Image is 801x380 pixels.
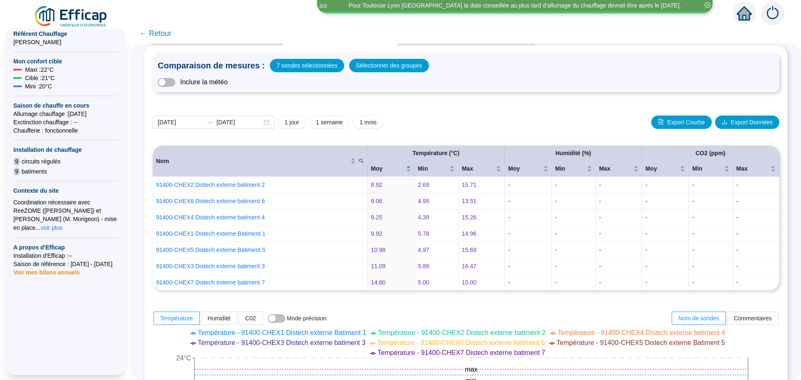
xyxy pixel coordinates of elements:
td: - [596,177,642,193]
td: - [552,177,596,193]
span: 1 semaine [316,118,343,127]
span: 5.78 [418,230,429,237]
span: Température - 91400-CHEX7 Distech externe batiment 7 [378,349,545,356]
span: 15.00 [462,279,476,286]
span: Export Données [731,118,773,127]
span: 9 [13,167,20,176]
a: 91400-CHEX4 Distech externe batiment 4 [156,214,265,221]
td: - [733,258,779,274]
td: - [689,209,733,226]
td: - [552,209,596,226]
th: Max [596,161,642,177]
td: - [505,226,552,242]
td: - [552,274,596,290]
span: 4.95 [418,198,429,204]
th: Max [458,161,505,177]
th: Min [415,161,458,177]
td: - [505,242,552,258]
td: - [505,209,552,226]
th: Humidité (%) [505,146,642,161]
span: 5.89 [418,263,429,269]
a: 91400-CHEX3 Distech externe batiment 3 [156,263,265,269]
span: Commentaires [734,315,772,322]
span: circuits régulés [22,157,60,166]
span: Max [599,164,632,173]
span: 13.51 [462,198,476,204]
div: Coordination nécessaire avec ReeZOME ([PERSON_NAME]) et [PERSON_NAME] (M. Morigeon) - mise en pla... [13,198,118,232]
span: 14.96 [462,230,476,237]
span: Température - 91400-CHEX2 Distech externe batiment 2 [378,329,546,336]
span: 4.97 [418,247,429,253]
span: Température - 91400-CHEX6 Distech externe batiment 6 [377,339,545,346]
a: 91400-CHEX7 Distech externe batiment 7 [156,279,265,286]
span: Mode précision [287,315,327,322]
td: - [689,177,733,193]
td: - [689,242,733,258]
td: - [552,193,596,209]
span: 15.69 [462,247,476,253]
span: 15.71 [462,181,476,188]
span: Nom [156,157,349,166]
span: Mini : 20 °C [25,82,52,91]
td: - [642,274,689,290]
span: C02 [245,315,256,322]
span: 4.39 [418,214,429,221]
td: - [733,274,779,290]
button: 1 semaine [309,116,350,129]
span: Référent Chauffage [13,30,118,38]
a: 91400-CHEX2 Distech externe batiment 2 [156,181,265,188]
td: - [689,258,733,274]
button: Export Courbe [651,116,711,129]
td: - [505,274,552,290]
span: download [722,119,728,125]
td: - [689,274,733,290]
span: Saison de chauffe en cours [13,101,118,110]
th: Moy [642,161,689,177]
td: - [689,193,733,209]
span: Max [462,164,494,173]
th: Moy [505,161,552,177]
span: Mon confort cible [13,57,118,65]
span: 14.80 [371,279,385,286]
span: Comparaison de mesures : [158,60,265,71]
span: A propos d'Efficap [13,243,118,252]
input: Date de début [158,118,203,127]
span: voir plus [41,224,63,232]
span: Chaufferie : fonctionnelle [13,126,118,135]
a: 91400-CHEX1 Distech externe Batiment 1 [156,230,265,237]
td: - [642,209,689,226]
td: - [733,177,779,193]
span: Export Courbe [667,118,705,127]
i: 3 / 3 [319,3,327,9]
span: Moy [645,164,679,173]
td: - [596,209,642,226]
td: - [642,177,689,193]
button: 7 sondes sélectionnées [270,59,344,72]
td: - [642,258,689,274]
span: file-image [658,119,664,125]
span: swap-right [207,119,213,126]
td: - [733,226,779,242]
td: - [505,177,552,193]
span: Installation d'Efficap : -- [13,252,118,260]
span: Température - 91400-CHEX4 Distech externe batiment 4 [557,329,725,336]
span: Inclure la météo [180,77,228,87]
span: home [737,6,752,21]
a: 91400-CHEX6 Distech externe batiment 6 [156,198,265,204]
a: 91400-CHEX5 Distech externe Batiment 5 [156,247,265,253]
td: - [552,242,596,258]
td: - [596,274,642,290]
span: 9.25 [371,214,382,221]
button: Sélectionner des groupes [349,59,429,72]
th: Température (°C) [368,146,505,161]
span: Installation de chauffage [13,146,118,154]
th: Moy [368,161,415,177]
span: Température - 91400-CHEX5 Distech externe Batiment 5 [557,339,725,346]
span: ← Retour [139,28,171,39]
th: Max [733,161,779,177]
td: - [596,226,642,242]
tspan: 24°C [176,355,191,362]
